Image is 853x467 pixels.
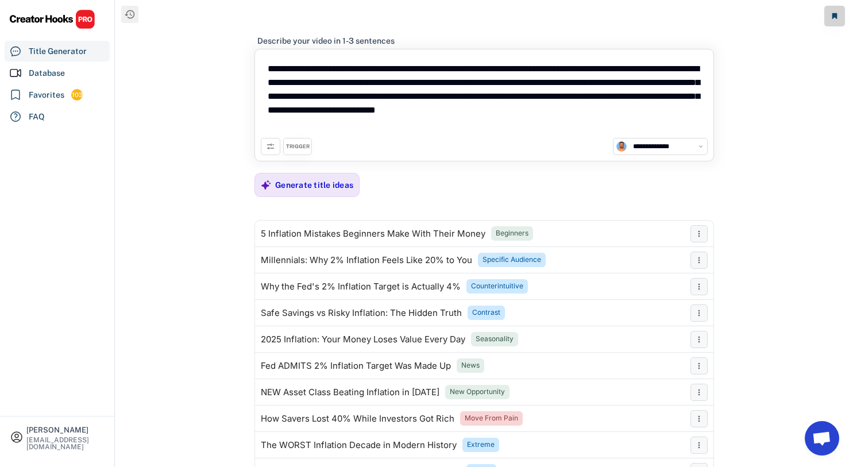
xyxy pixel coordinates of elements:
[261,229,485,238] div: 5 Inflation Mistakes Beginners Make With Their Money
[257,36,395,46] div: Describe your video in 1-3 sentences
[465,414,518,423] div: Move From Pain
[467,440,495,450] div: Extreme
[261,414,454,423] div: How Savers Lost 40% While Investors Got Rich
[261,335,465,344] div: 2025 Inflation: Your Money Loses Value Every Day
[71,90,83,100] div: 103
[483,255,541,265] div: Specific Audience
[26,426,105,434] div: [PERSON_NAME]
[29,111,45,123] div: FAQ
[261,441,457,450] div: The WORST Inflation Decade in Modern History
[29,89,64,101] div: Favorites
[275,180,353,190] div: Generate title ideas
[471,281,523,291] div: Counterintuitive
[461,361,480,370] div: News
[261,308,462,318] div: Safe Savings vs Risky Inflation: The Hidden Truth
[261,282,461,291] div: Why the Fed's 2% Inflation Target is Actually 4%
[805,421,839,456] a: Open chat
[472,308,500,318] div: Contrast
[9,9,95,29] img: CHPRO%20Logo.svg
[261,256,472,265] div: Millennials: Why 2% Inflation Feels Like 20% to You
[29,67,65,79] div: Database
[496,229,528,238] div: Beginners
[286,143,310,150] div: TRIGGER
[476,334,514,344] div: Seasonality
[450,387,505,397] div: New Opportunity
[26,437,105,450] div: [EMAIL_ADDRESS][DOMAIN_NAME]
[616,141,627,152] img: channels4_profile.jpg
[29,45,87,57] div: Title Generator
[261,361,451,370] div: Fed ADMITS 2% Inflation Target Was Made Up
[261,388,439,397] div: NEW Asset Class Beating Inflation in [DATE]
